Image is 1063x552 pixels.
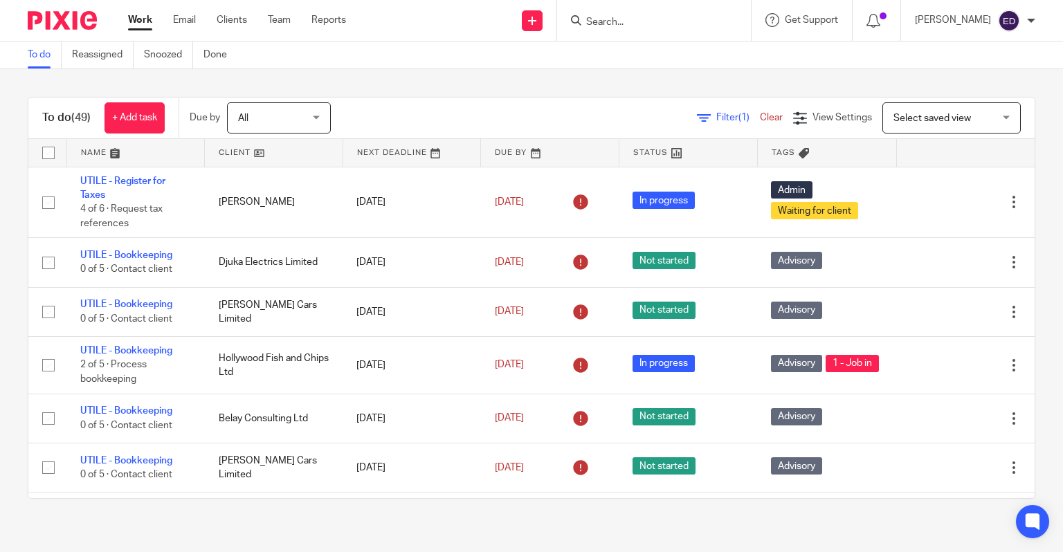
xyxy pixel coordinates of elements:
span: 2 of 5 · Process bookkeeping [80,360,147,385]
td: [PERSON_NAME] [205,167,343,238]
span: Select saved view [893,113,971,123]
a: To do [28,42,62,68]
a: Reassigned [72,42,134,68]
span: 0 of 5 · Contact client [80,265,172,275]
span: [DATE] [495,360,524,370]
td: Belay Consulting Ltd [205,394,343,443]
span: Not started [633,252,696,269]
span: In progress [633,192,695,209]
span: Advisory [771,457,822,475]
td: Djuka Electrics Limited [205,238,343,287]
td: [DATE] [343,443,481,493]
p: Due by [190,111,220,125]
span: Advisory [771,408,822,425]
td: [DATE] [343,167,481,238]
a: UTILE - Register for Taxes [80,176,165,200]
a: UTILE - Bookkeeping [80,250,172,260]
a: Team [268,13,291,27]
a: Work [128,13,152,27]
span: All [238,113,248,123]
span: Filter [716,113,760,122]
a: Email [173,13,196,27]
input: Search [585,17,709,29]
span: (49) [71,112,91,123]
a: UTILE - Bookkeeping [80,300,172,309]
p: [PERSON_NAME] [915,13,991,27]
span: 0 of 5 · Contact client [80,421,172,430]
a: UTILE - Bookkeeping [80,346,172,356]
a: UTILE - Bookkeeping [80,456,172,466]
a: UTILE - Bookkeeping [80,406,172,416]
img: Pixie [28,11,97,30]
span: Not started [633,457,696,475]
span: 4 of 6 · Request tax references [80,204,163,228]
a: Snoozed [144,42,193,68]
td: [PERSON_NAME] Cars Limited [205,287,343,336]
a: + Add task [105,102,165,134]
td: [DATE] [343,337,481,394]
td: Hollywood Fish and Chips Ltd [205,337,343,394]
span: Admin [771,181,812,199]
span: Advisory [771,302,822,319]
td: [DATE] [343,287,481,336]
span: 1 - Job in [826,355,879,372]
span: In progress [633,355,695,372]
a: Clear [760,113,783,122]
img: svg%3E [998,10,1020,32]
span: Tags [772,149,795,156]
span: [DATE] [495,463,524,472]
span: [DATE] [495,197,524,207]
span: Advisory [771,252,822,269]
span: 0 of 5 · Contact client [80,470,172,479]
span: View Settings [812,113,872,122]
span: 0 of 5 · Contact client [80,314,172,324]
a: Clients [217,13,247,27]
td: [DATE] [343,493,481,542]
span: Not started [633,408,696,425]
td: Hollywood Fish and Chips Ltd [205,493,343,542]
span: Advisory [771,355,822,372]
a: Reports [311,13,346,27]
td: [PERSON_NAME] Cars Limited [205,443,343,493]
span: Waiting for client [771,202,858,219]
a: Done [203,42,237,68]
span: [DATE] [495,414,524,423]
span: Not started [633,302,696,319]
td: [DATE] [343,238,481,287]
h1: To do [42,111,91,125]
td: [DATE] [343,394,481,443]
span: [DATE] [495,307,524,317]
span: Get Support [785,15,838,25]
span: (1) [738,113,749,122]
span: [DATE] [495,257,524,267]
